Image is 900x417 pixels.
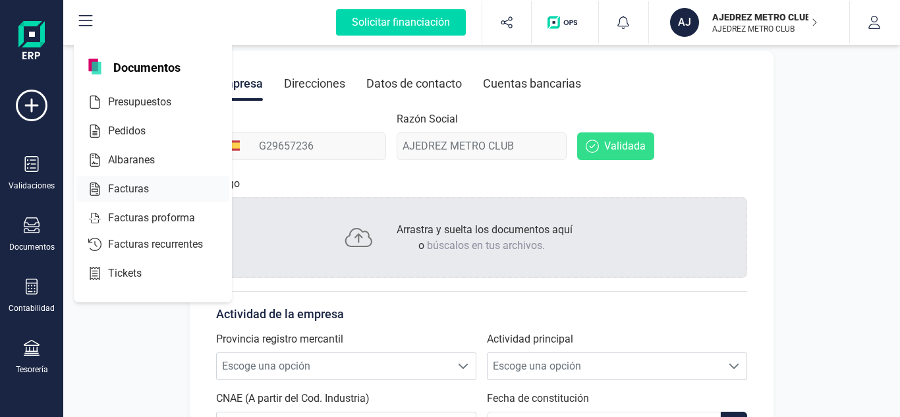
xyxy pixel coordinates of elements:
span: Tickets [103,265,165,281]
span: Documentos [105,59,188,74]
div: Documentos [9,242,55,252]
div: Cuentas bancarias [483,67,581,101]
div: Contabilidad [9,303,55,314]
span: Facturas recurrentes [103,236,227,252]
span: Escoge una opción [488,353,722,379]
label: CNAE (A partir del Cod. Industria) [216,391,370,406]
span: Pedidos [103,123,169,139]
p: AJEDREZ METRO CLUB [712,24,818,34]
div: AJ [670,8,699,37]
button: Solicitar financiación [320,1,482,43]
label: Razón Social [397,111,458,127]
button: AJAJEDREZ METRO CLUBAJEDREZ METRO CLUB [665,1,833,43]
span: Validada [604,138,646,154]
label: Actividad principal [487,331,573,347]
p: AJEDREZ METRO CLUB [712,11,818,24]
div: Datos de contacto [366,67,462,101]
div: Tesorería [16,364,48,375]
button: Logo de OPS [540,1,590,43]
img: Logo de OPS [548,16,582,29]
span: Albaranes [103,152,179,168]
div: Empresa [216,67,263,101]
span: Arrastra y suelta los documentos aquí o [397,223,573,252]
p: Actividad de la empresa [216,305,748,323]
span: Presupuestos [103,94,195,110]
div: Direcciones [284,67,345,101]
div: Arrastra y suelta los documentos aquío búscalos en tus archivos. [216,197,748,278]
span: Facturas [103,181,173,197]
div: Validaciones [9,181,55,191]
img: Logo Finanedi [18,21,45,63]
span: Facturas proforma [103,210,219,226]
label: Provincia registro mercantil [216,331,343,347]
label: Fecha de constitución [487,391,589,406]
div: Solicitar financiación [336,9,466,36]
span: búscalos en tus archivos. [427,239,545,252]
span: Escoge una opción [217,353,451,379]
